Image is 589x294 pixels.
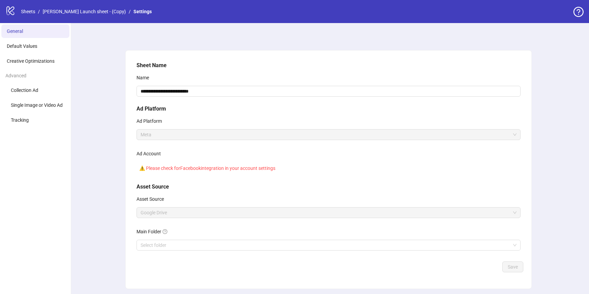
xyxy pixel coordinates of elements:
label: Main Folder [136,226,172,237]
label: Asset Source [136,194,168,204]
a: Settings [132,8,153,15]
input: Name [136,86,521,97]
label: Ad Account [136,148,165,159]
a: Sheets [20,8,37,15]
label: Name [136,72,153,83]
label: Ad Platform [136,116,166,126]
span: General [7,28,23,34]
button: Save [502,261,523,272]
span: Meta [141,130,517,140]
h5: Ad Platform [136,105,521,113]
span: question-circle [573,7,584,17]
span: Tracking [11,117,29,123]
span: Google Drive [141,208,517,218]
span: question-circle [163,229,167,234]
span: Single Image or Video Ad [11,102,63,108]
h5: Asset Source [136,183,521,191]
span: Creative Optimizations [7,58,55,64]
span: Default Values [7,43,37,49]
li: / [38,8,40,15]
div: ⚠️ Please check for Facebook integration in your account settings [136,162,521,175]
a: [PERSON_NAME] Launch sheet - {Copy} [41,8,127,15]
h5: Sheet Name [136,61,521,70]
span: Collection Ad [11,87,38,93]
li: / [129,8,131,15]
